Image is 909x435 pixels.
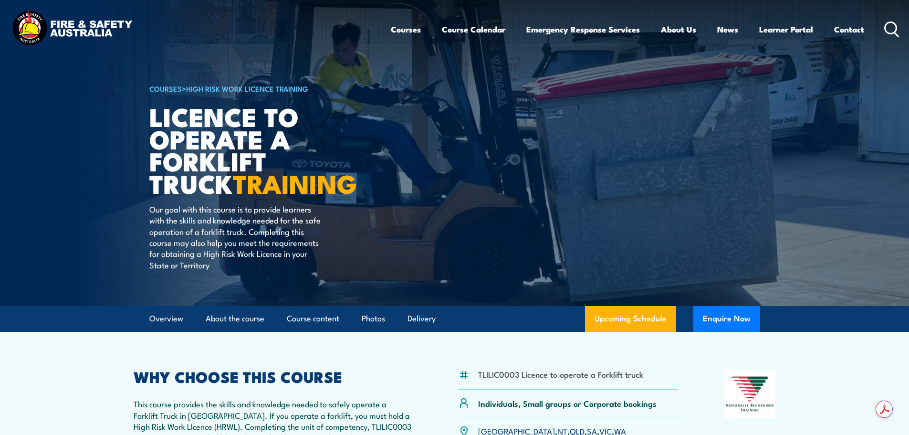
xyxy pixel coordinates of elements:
a: Upcoming Schedule [585,306,676,332]
a: COURSES [149,83,182,94]
li: TLILIC0003 Licence to operate a Forklift truck [478,369,643,380]
a: Courses [391,17,421,42]
a: High Risk Work Licence Training [186,83,308,94]
img: Nationally Recognised Training logo. [724,370,776,418]
a: Emergency Response Services [526,17,640,42]
h1: Licence to operate a forklift truck [149,105,385,194]
a: Learner Portal [759,17,813,42]
a: Photos [362,306,385,331]
a: About Us [661,17,696,42]
button: Enquire Now [693,306,760,332]
a: Delivery [407,306,436,331]
a: Overview [149,306,183,331]
h6: > [149,83,385,94]
h2: WHY CHOOSE THIS COURSE [134,370,412,383]
p: Individuals, Small groups or Corporate bookings [478,398,657,409]
a: Contact [834,17,864,42]
a: Course content [287,306,339,331]
p: Our goal with this course is to provide learners with the skills and knowledge needed for the saf... [149,203,324,270]
a: Course Calendar [442,17,505,42]
a: About the course [206,306,264,331]
strong: TRAINING [233,163,357,202]
a: News [717,17,738,42]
